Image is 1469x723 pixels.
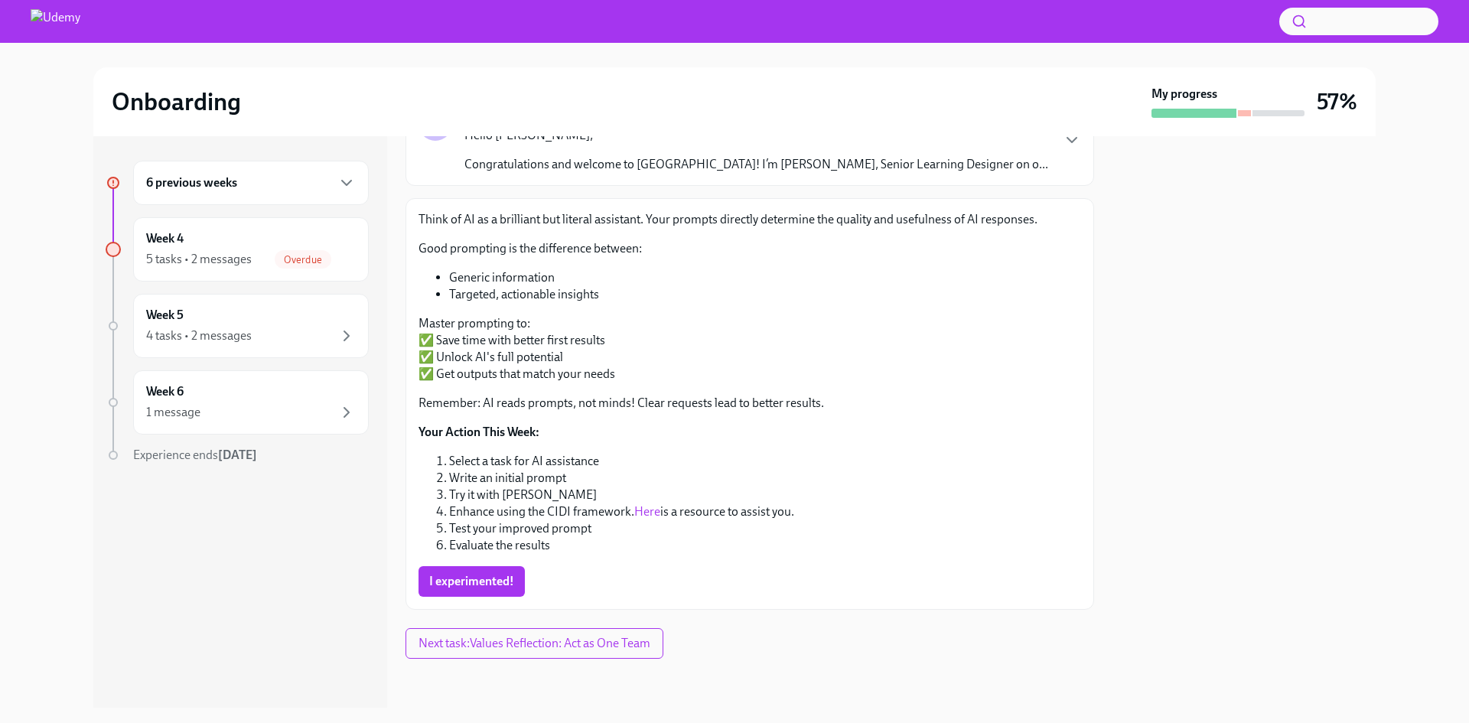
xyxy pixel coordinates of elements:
[419,425,539,439] strong: Your Action This Week:
[449,537,1081,554] li: Evaluate the results
[449,453,1081,470] li: Select a task for AI assistance
[218,448,257,462] strong: [DATE]
[449,286,1081,303] li: Targeted, actionable insights
[419,211,1081,228] p: Think of AI as a brilliant but literal assistant. Your prompts directly determine the quality and...
[146,251,252,268] div: 5 tasks • 2 messages
[449,520,1081,537] li: Test your improved prompt
[146,404,200,421] div: 1 message
[419,395,1081,412] p: Remember: AI reads prompts, not minds! Clear requests lead to better results.
[146,174,237,191] h6: 6 previous weeks
[449,503,1081,520] li: Enhance using the CIDI framework. is a resource to assist you.
[133,448,257,462] span: Experience ends
[449,269,1081,286] li: Generic information
[275,254,331,265] span: Overdue
[1151,86,1217,103] strong: My progress
[112,86,241,117] h2: Onboarding
[106,217,369,282] a: Week 45 tasks • 2 messagesOverdue
[449,487,1081,503] li: Try it with [PERSON_NAME]
[419,240,1081,257] p: Good prompting is the difference between:
[634,504,660,519] a: Here
[406,628,663,659] button: Next task:Values Reflection: Act as One Team
[133,161,369,205] div: 6 previous weeks
[429,574,514,589] span: I experimented!
[464,156,1048,173] p: Congratulations and welcome to [GEOGRAPHIC_DATA]! I’m [PERSON_NAME], Senior Learning Designer on ...
[106,370,369,435] a: Week 61 message
[449,470,1081,487] li: Write an initial prompt
[146,307,184,324] h6: Week 5
[31,9,80,34] img: Udemy
[419,566,525,597] button: I experimented!
[419,315,1081,383] p: Master prompting to: ✅ Save time with better first results ✅ Unlock AI's full potential ✅ Get out...
[146,327,252,344] div: 4 tasks • 2 messages
[419,636,650,651] span: Next task : Values Reflection: Act as One Team
[146,383,184,400] h6: Week 6
[106,294,369,358] a: Week 54 tasks • 2 messages
[146,230,184,247] h6: Week 4
[1317,88,1357,116] h3: 57%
